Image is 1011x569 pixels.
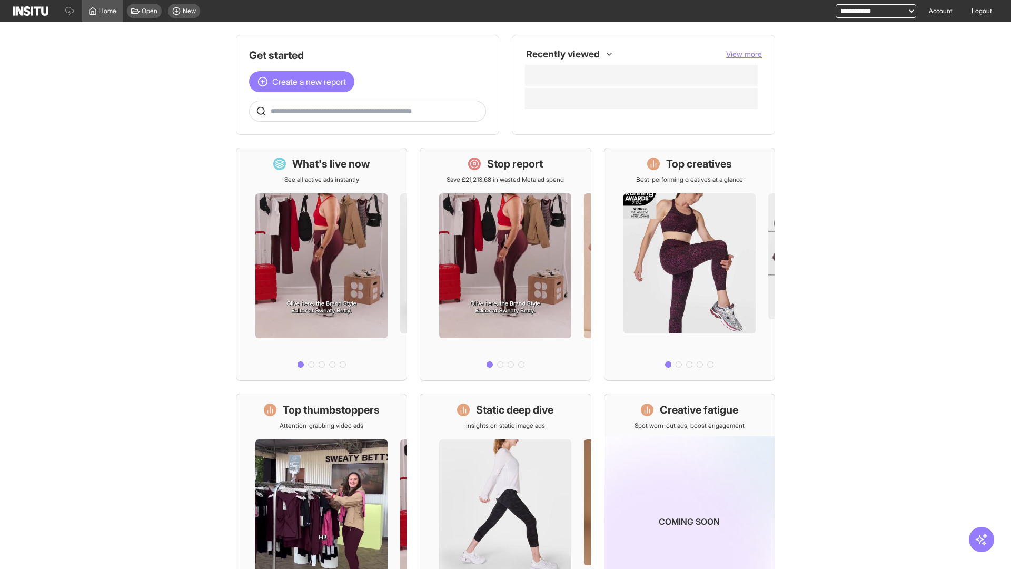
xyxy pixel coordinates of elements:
[99,7,116,15] span: Home
[236,148,407,381] a: What's live nowSee all active ads instantly
[666,156,732,171] h1: Top creatives
[280,421,363,430] p: Attention-grabbing video ads
[726,50,762,58] span: View more
[272,75,346,88] span: Create a new report
[283,403,380,417] h1: Top thumbstoppers
[292,156,370,171] h1: What's live now
[183,7,196,15] span: New
[476,403,553,417] h1: Static deep dive
[487,156,543,171] h1: Stop report
[249,71,354,92] button: Create a new report
[636,175,743,184] p: Best-performing creatives at a glance
[604,148,775,381] a: Top creativesBest-performing creatives at a glance
[249,48,486,63] h1: Get started
[420,148,591,381] a: Stop reportSave £21,213.68 in wasted Meta ad spend
[13,6,48,16] img: Logo
[726,49,762,60] button: View more
[466,421,545,430] p: Insights on static image ads
[447,175,564,184] p: Save £21,213.68 in wasted Meta ad spend
[142,7,157,15] span: Open
[284,175,359,184] p: See all active ads instantly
